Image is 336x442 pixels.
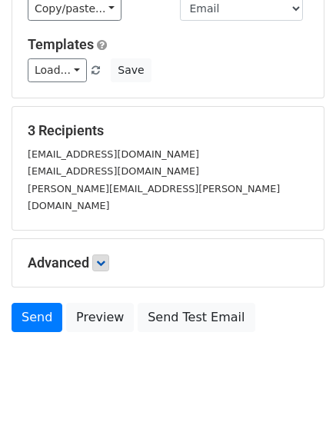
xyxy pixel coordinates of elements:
[28,148,199,160] small: [EMAIL_ADDRESS][DOMAIN_NAME]
[28,122,308,139] h5: 3 Recipients
[111,58,151,82] button: Save
[66,303,134,332] a: Preview
[28,254,308,271] h5: Advanced
[28,165,199,177] small: [EMAIL_ADDRESS][DOMAIN_NAME]
[12,303,62,332] a: Send
[28,183,280,212] small: [PERSON_NAME][EMAIL_ADDRESS][PERSON_NAME][DOMAIN_NAME]
[138,303,254,332] a: Send Test Email
[28,36,94,52] a: Templates
[259,368,336,442] iframe: Chat Widget
[28,58,87,82] a: Load...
